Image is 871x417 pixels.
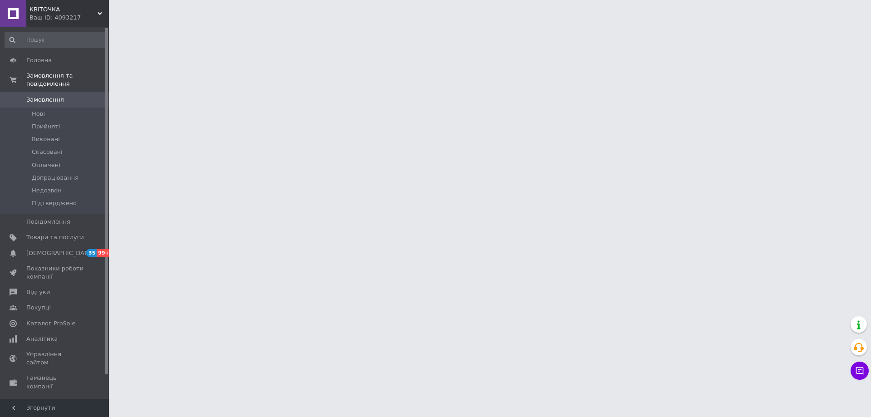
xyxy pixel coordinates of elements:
span: Гаманець компанії [26,374,84,390]
span: Каталог ProSale [26,319,75,328]
span: КВІТОЧКА [29,5,98,14]
span: Оплачені [32,161,60,169]
div: Ваш ID: 4093217 [29,14,109,22]
span: Нові [32,110,45,118]
span: Товари та послуги [26,233,84,241]
span: Замовлення [26,96,64,104]
button: Чат з покупцем [851,362,869,380]
span: [DEMOGRAPHIC_DATA] [26,249,93,257]
span: Управління сайтом [26,350,84,367]
span: Аналітика [26,335,58,343]
span: Допрацювання [32,174,78,182]
span: Головна [26,56,52,64]
span: Відгуки [26,288,50,296]
span: Скасовані [32,148,63,156]
input: Пошук [5,32,107,48]
span: Покупці [26,304,51,312]
span: Виконані [32,135,60,143]
span: Замовлення та повідомлення [26,72,109,88]
span: Недозвон [32,186,62,195]
span: Повідомлення [26,218,70,226]
span: 99+ [97,249,112,257]
span: Прийняті [32,123,60,131]
span: 35 [86,249,97,257]
span: Підтверджено [32,199,77,207]
span: Маркет [26,398,49,406]
span: Показники роботи компанії [26,265,84,281]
